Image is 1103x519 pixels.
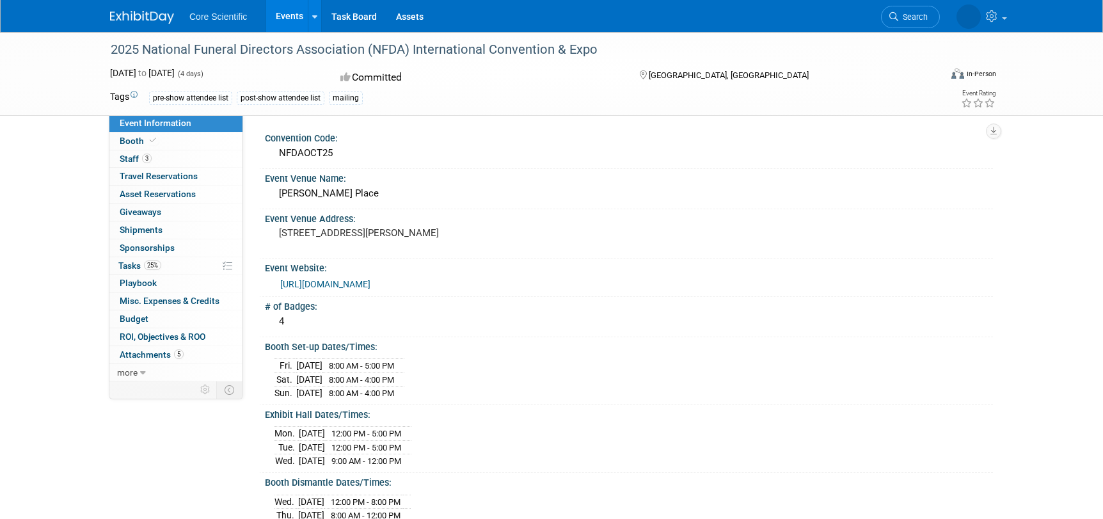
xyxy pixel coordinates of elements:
span: (4 days) [177,70,203,78]
a: Staff3 [109,150,242,168]
span: 8:00 AM - 5:00 PM [329,361,394,371]
td: [DATE] [299,440,325,454]
span: 12:00 PM - 5:00 PM [331,443,401,452]
span: Giveaways [120,207,161,217]
span: Travel Reservations [120,171,198,181]
span: ROI, Objectives & ROO [120,331,205,342]
td: Tue. [274,440,299,454]
div: 2025 National Funeral Directors Association (NFDA) International Convention & Expo [106,38,921,61]
span: Sponsorships [120,243,175,253]
td: Tags [110,90,138,105]
td: [DATE] [296,387,322,400]
a: Attachments5 [109,346,242,363]
span: Attachments [120,349,184,360]
div: Event Format [864,67,996,86]
a: Budget [109,310,242,328]
span: Tasks [118,260,161,271]
span: Booth [120,136,159,146]
span: 8:00 AM - 4:00 PM [329,375,394,385]
pre: [STREET_ADDRESS][PERSON_NAME] [279,227,554,239]
div: Event Website: [265,259,993,275]
span: 8:00 AM - 4:00 PM [329,388,394,398]
a: Booth [109,132,242,150]
a: Sponsorships [109,239,242,257]
div: Event Venue Name: [265,169,993,185]
span: Shipments [120,225,163,235]
span: Event Information [120,118,191,128]
span: Asset Reservations [120,189,196,199]
td: Fri. [274,359,296,373]
i: Booth reservation complete [150,137,156,144]
span: to [136,68,148,78]
span: Playbook [120,278,157,288]
span: [GEOGRAPHIC_DATA], [GEOGRAPHIC_DATA] [649,70,809,80]
td: Toggle Event Tabs [217,381,243,398]
td: Wed. [274,454,299,468]
div: [PERSON_NAME] Place [274,184,983,204]
div: Committed [337,67,619,89]
span: Budget [120,314,148,324]
td: Wed. [274,495,298,509]
a: Travel Reservations [109,168,242,185]
td: Personalize Event Tab Strip [194,381,217,398]
span: 3 [142,154,152,163]
td: [DATE] [296,359,322,373]
a: Search [881,6,940,28]
img: Format-Inperson.png [951,68,964,79]
div: post-show attendee list [237,92,324,105]
div: pre-show attendee list [149,92,232,105]
div: Convention Code: [265,129,993,145]
a: ROI, Objectives & ROO [109,328,242,346]
a: Giveaways [109,204,242,221]
span: [DATE] [DATE] [110,68,175,78]
span: Misc. Expenses & Credits [120,296,219,306]
div: Booth Set-up Dates/Times: [265,337,993,353]
img: Shipping Team [956,4,981,29]
div: Exhibit Hall Dates/Times: [265,405,993,421]
td: Sun. [274,387,296,400]
span: 12:00 PM - 5:00 PM [331,429,401,438]
div: In-Person [966,69,996,79]
a: more [109,364,242,381]
span: 9:00 AM - 12:00 PM [331,456,401,466]
span: Search [898,12,928,22]
span: Staff [120,154,152,164]
span: more [117,367,138,378]
td: [DATE] [299,427,325,441]
span: Core Scientific [189,12,247,22]
div: Booth Dismantle Dates/Times: [265,473,993,489]
td: [DATE] [296,372,322,387]
td: [DATE] [299,454,325,468]
div: NFDAOCT25 [274,143,983,163]
td: Sat. [274,372,296,387]
div: 4 [274,312,983,331]
a: [URL][DOMAIN_NAME] [280,279,370,289]
td: Mon. [274,427,299,441]
span: 25% [144,260,161,270]
div: # of Badges: [265,297,993,313]
a: Tasks25% [109,257,242,275]
span: 5 [174,349,184,359]
a: Playbook [109,275,242,292]
span: 12:00 PM - 8:00 PM [331,497,401,507]
a: Shipments [109,221,242,239]
a: Event Information [109,115,242,132]
a: Asset Reservations [109,186,242,203]
td: [DATE] [298,495,324,509]
div: Event Venue Address: [265,209,993,225]
img: ExhibitDay [110,11,174,24]
div: mailing [329,92,363,105]
div: Event Rating [961,90,996,97]
a: Misc. Expenses & Credits [109,292,242,310]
